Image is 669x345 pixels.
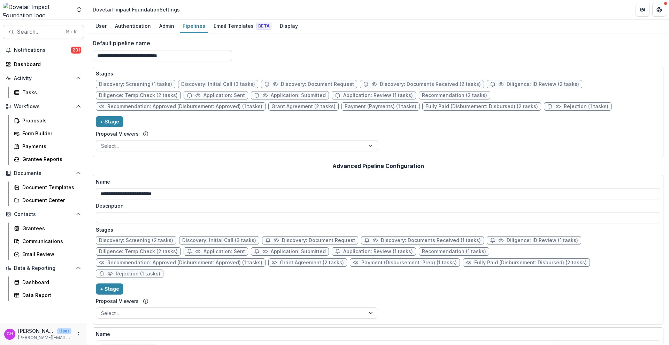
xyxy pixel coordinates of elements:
[107,260,262,266] span: Recommendation: Approved (Disbursement: Approved) (1 tasks)
[277,21,301,31] div: Display
[474,260,587,266] span: Fully Paid (Disbursement: Disbursed) (2 tasks)
[422,249,486,255] span: Recommendation (1 tasks)
[57,328,71,334] p: User
[3,101,84,112] button: Open Workflows
[22,89,78,96] div: Tasks
[96,297,139,305] label: Proposal Viewers
[22,130,78,137] div: Form Builder
[345,104,416,110] span: Payment (Payments) (1 tasks)
[507,81,579,87] span: Diligence: ID Review (2 tasks)
[361,260,457,266] span: Payment (Disbursement: Prep) (1 tasks)
[211,19,274,33] a: Email Templates Beta
[74,3,84,17] button: Open entity switcher
[3,45,84,56] button: Notifications231
[99,93,178,98] span: Diligence: Temp Check (2 tasks)
[93,6,180,13] div: Dovetail Impact Foundation Settings
[22,155,78,163] div: Grantee Reports
[22,196,78,204] div: Document Center
[203,93,245,98] span: Application: Sent
[422,93,487,98] span: Recommendation (2 tasks)
[99,238,173,243] span: Discovery: Screening (2 tasks)
[116,271,160,277] span: Rejection (1 tasks)
[203,249,245,255] span: Application: Sent
[332,163,424,169] h2: Advanced Pipeline Configuration
[11,182,84,193] a: Document Templates
[14,104,73,110] span: Workflows
[11,141,84,152] a: Payments
[343,249,413,255] span: Application: Review (1 tasks)
[211,21,274,31] div: Email Templates
[271,93,326,98] span: Application: Submitted
[96,70,660,77] p: Stages
[93,19,109,33] a: User
[22,225,78,232] div: Grantees
[277,19,301,33] a: Display
[112,19,154,33] a: Authentication
[17,29,61,35] span: Search...
[11,289,84,301] a: Data Report
[156,19,177,33] a: Admin
[380,81,481,87] span: Discovery: Documents Received (2 tasks)
[280,260,344,266] span: Grant Agreement (2 tasks)
[14,61,78,68] div: Dashboard
[14,170,73,176] span: Documents
[3,209,84,220] button: Open Contacts
[22,291,78,299] div: Data Report
[96,283,123,295] button: + Stage
[64,28,78,36] div: ⌘ + K
[180,19,208,33] a: Pipelines
[11,194,84,206] a: Document Center
[652,3,666,17] button: Get Help
[381,238,481,243] span: Discovery: Documents Received (1 tasks)
[564,104,608,110] span: Rejection (1 tasks)
[3,73,84,84] button: Open Activity
[99,81,172,87] span: Discovery: Screening (1 tasks)
[93,21,109,31] div: User
[18,327,54,335] p: [PERSON_NAME] [PERSON_NAME]
[3,3,71,17] img: Dovetail Impact Foundation logo
[18,335,71,341] p: [PERSON_NAME][EMAIL_ADDRESS][DOMAIN_NAME]
[11,87,84,98] a: Tasks
[271,104,336,110] span: Grant Agreement (2 tasks)
[71,47,81,54] span: 231
[156,21,177,31] div: Admin
[96,130,139,137] label: Proposal Viewers
[3,58,84,70] a: Dashboard
[14,47,71,53] span: Notifications
[11,115,84,126] a: Proposals
[96,116,123,127] button: + Stage
[93,39,659,47] label: Default pipeline name
[14,211,73,217] span: Contacts
[11,223,84,234] a: Grantees
[11,276,84,288] a: Dashboard
[256,23,271,30] span: Beta
[90,5,183,15] nav: breadcrumb
[96,226,660,233] p: Stages
[282,238,355,243] span: Discovery: Document Request
[11,128,84,139] a: Form Builder
[96,178,110,185] p: Name
[180,21,208,31] div: Pipelines
[74,330,83,338] button: More
[507,238,578,243] span: Diligence: ID Review (1 tasks)
[96,330,110,338] p: Name
[182,238,256,243] span: Discovery: Initial Call (3 tasks)
[22,238,78,245] div: Communications
[3,168,84,179] button: Open Documents
[7,332,13,336] div: Courtney Eker Hardy
[3,263,84,274] button: Open Data & Reporting
[425,104,538,110] span: Fully Paid (Disbursement: Disbursed) (2 tasks)
[14,75,73,81] span: Activity
[3,25,84,39] button: Search...
[11,235,84,247] a: Communications
[112,21,154,31] div: Authentication
[11,248,84,260] a: Email Review
[14,265,73,271] span: Data & Reporting
[22,250,78,258] div: Email Review
[271,249,326,255] span: Application: Submitted
[343,93,413,98] span: Application: Review (1 tasks)
[636,3,649,17] button: Partners
[281,81,354,87] span: Discovery: Document Request
[22,143,78,150] div: Payments
[99,249,178,255] span: Diligence: Temp Check (2 tasks)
